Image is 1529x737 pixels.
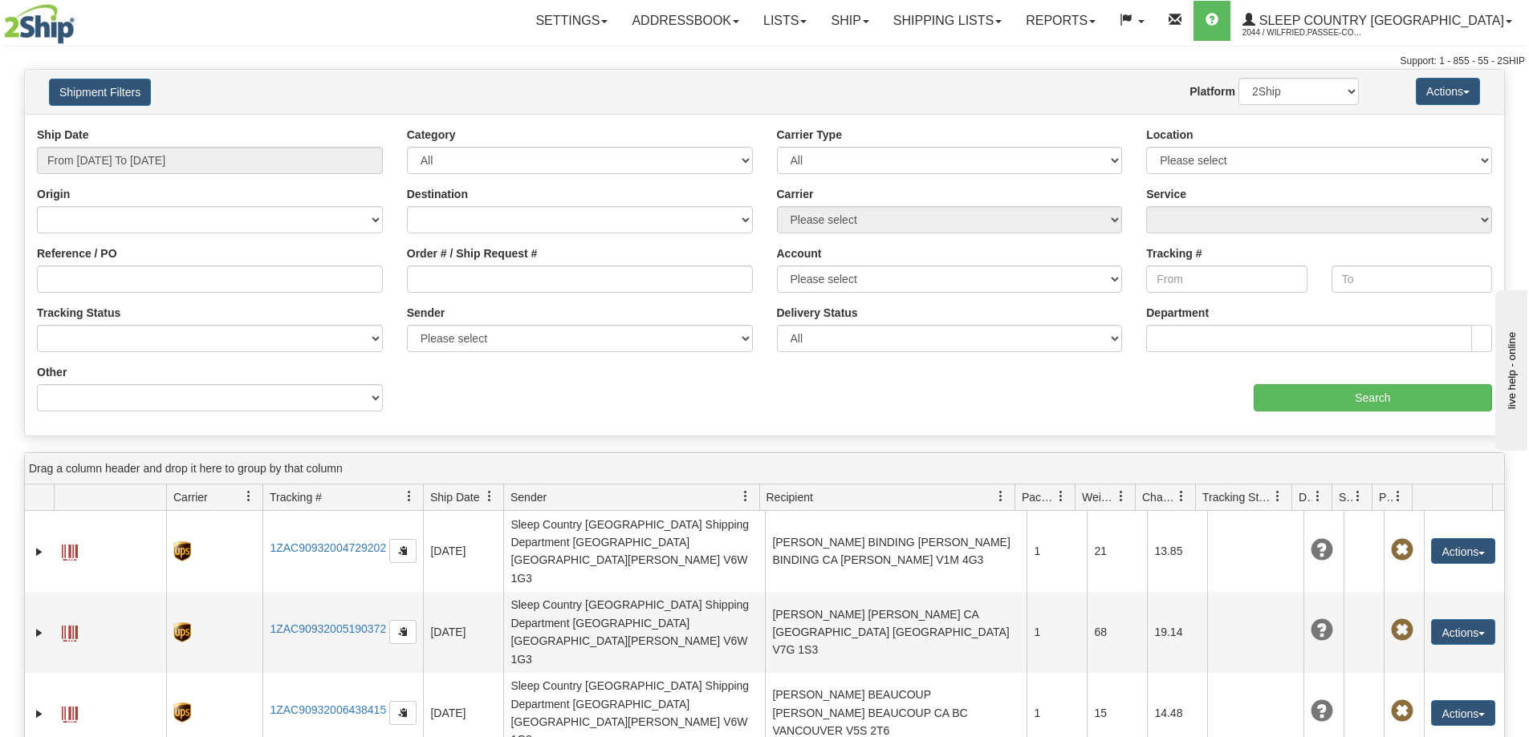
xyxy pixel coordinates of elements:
[1255,14,1504,27] span: Sleep Country [GEOGRAPHIC_DATA]
[765,511,1027,592] td: [PERSON_NAME] BINDING [PERSON_NAME] BINDING CA [PERSON_NAME] V1M 4G3
[1146,265,1307,293] input: From
[37,245,117,261] label: Reference / PO
[767,489,813,505] span: Recipient
[1022,489,1055,505] span: Packages
[270,489,322,505] span: Tracking #
[1431,700,1495,726] button: Actions
[1047,483,1075,510] a: Packages filter column settings
[1332,265,1492,293] input: To
[777,245,822,261] label: Account
[777,186,814,202] label: Carrier
[1416,78,1480,105] button: Actions
[1431,538,1495,564] button: Actions
[407,245,538,261] label: Order # / Ship Request #
[1027,592,1087,673] td: 1
[1344,483,1372,510] a: Shipment Issues filter column settings
[423,511,503,592] td: [DATE]
[270,541,386,554] a: 1ZAC90932004729202
[1311,619,1333,642] span: Unknown
[235,483,262,510] a: Carrier filter column settings
[987,483,1015,510] a: Recipient filter column settings
[173,541,190,561] img: 8 - UPS
[1304,483,1332,510] a: Delivery Status filter column settings
[270,622,386,635] a: 1ZAC90932005190372
[881,1,1014,41] a: Shipping lists
[1189,83,1235,99] label: Platform
[1087,511,1147,592] td: 21
[270,703,386,716] a: 1ZAC90932006438415
[62,618,78,644] a: Label
[777,305,858,321] label: Delivery Status
[1254,384,1492,411] input: Search
[389,539,417,563] button: Copy to clipboard
[37,364,67,380] label: Other
[1142,489,1176,505] span: Charge
[1391,539,1413,561] span: Pickup Not Assigned
[1146,127,1193,143] label: Location
[1146,305,1209,321] label: Department
[430,489,479,505] span: Ship Date
[173,703,190,723] img: 8 - UPS
[1202,489,1272,505] span: Tracking Status
[1146,245,1202,261] label: Tracking #
[1014,1,1108,41] a: Reports
[62,699,78,725] a: Label
[12,14,148,26] div: live help - online
[31,706,47,722] a: Expand
[1299,489,1312,505] span: Delivery Status
[1339,489,1352,505] span: Shipment Issues
[25,453,1504,484] div: grid grouping header
[389,620,417,644] button: Copy to clipboard
[620,1,751,41] a: Addressbook
[523,1,620,41] a: Settings
[819,1,880,41] a: Ship
[37,305,120,321] label: Tracking Status
[1311,700,1333,723] span: Unknown
[777,127,842,143] label: Carrier Type
[173,622,190,642] img: 8 - UPS
[4,4,75,44] img: logo2044.jpg
[1379,489,1393,505] span: Pickup Status
[407,127,456,143] label: Category
[1146,186,1186,202] label: Service
[37,127,89,143] label: Ship Date
[62,537,78,563] a: Label
[37,186,70,202] label: Origin
[1242,25,1363,41] span: 2044 / Wilfried.Passee-Coutrin
[407,186,468,202] label: Destination
[4,55,1525,68] div: Support: 1 - 855 - 55 - 2SHIP
[396,483,423,510] a: Tracking # filter column settings
[1264,483,1291,510] a: Tracking Status filter column settings
[510,489,547,505] span: Sender
[1230,1,1524,41] a: Sleep Country [GEOGRAPHIC_DATA] 2044 / Wilfried.Passee-Coutrin
[407,305,445,321] label: Sender
[1082,489,1116,505] span: Weight
[751,1,819,41] a: Lists
[389,701,417,725] button: Copy to clipboard
[1147,511,1207,592] td: 13.85
[503,592,765,673] td: Sleep Country [GEOGRAPHIC_DATA] Shipping Department [GEOGRAPHIC_DATA] [GEOGRAPHIC_DATA][PERSON_NA...
[765,592,1027,673] td: [PERSON_NAME] [PERSON_NAME] CA [GEOGRAPHIC_DATA] [GEOGRAPHIC_DATA] V7G 1S3
[1385,483,1412,510] a: Pickup Status filter column settings
[1431,619,1495,645] button: Actions
[1311,539,1333,561] span: Unknown
[1391,619,1413,642] span: Pickup Not Assigned
[49,79,151,106] button: Shipment Filters
[1492,286,1527,450] iframe: chat widget
[31,544,47,560] a: Expand
[31,625,47,641] a: Expand
[1391,700,1413,723] span: Pickup Not Assigned
[1108,483,1135,510] a: Weight filter column settings
[1027,511,1087,592] td: 1
[173,489,208,505] span: Carrier
[1087,592,1147,673] td: 68
[476,483,503,510] a: Ship Date filter column settings
[1147,592,1207,673] td: 19.14
[423,592,503,673] td: [DATE]
[732,483,759,510] a: Sender filter column settings
[1168,483,1195,510] a: Charge filter column settings
[503,511,765,592] td: Sleep Country [GEOGRAPHIC_DATA] Shipping Department [GEOGRAPHIC_DATA] [GEOGRAPHIC_DATA][PERSON_NA...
